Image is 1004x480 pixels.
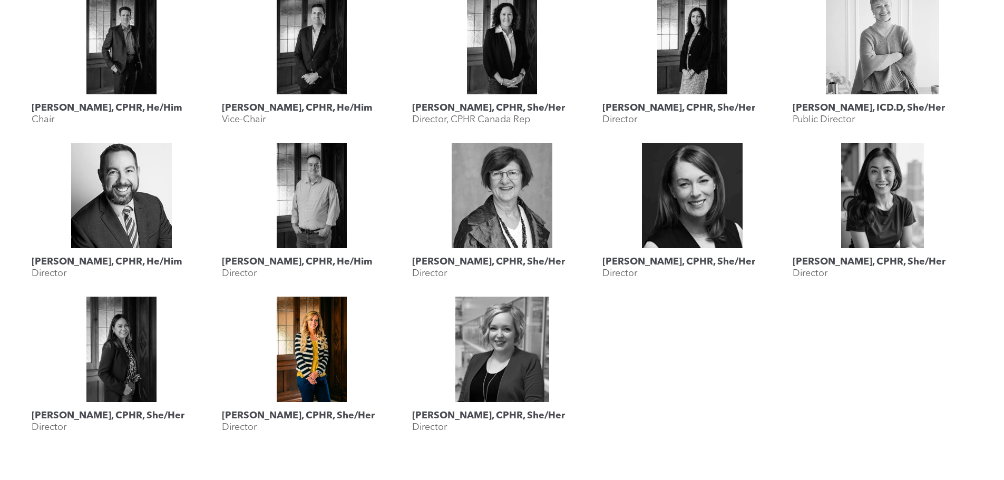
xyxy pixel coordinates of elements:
h3: [PERSON_NAME], CPHR, He/Him [222,256,373,268]
p: Director [602,268,637,279]
p: Director [222,268,257,279]
h3: [PERSON_NAME], CPHR, She/Her [602,256,755,268]
a: Karen Krull, CPHR, She/Her [602,143,782,248]
a: Rob Caswell, CPHR, He/Him [32,143,211,248]
h3: [PERSON_NAME], CPHR, She/Her [412,102,565,114]
h3: [PERSON_NAME], CPHR, She/Her [793,256,945,268]
p: Vice-Chair [222,114,266,125]
p: Director, CPHR Canada Rep [412,114,530,125]
h3: [PERSON_NAME], CPHR, He/Him [32,102,182,114]
a: Megan Vaughan, CPHR, She/Her [222,297,402,402]
h3: [PERSON_NAME], CPHR, She/Her [602,102,755,114]
a: Rebecca Lee, CPHR, She/Her [793,143,972,248]
p: Director [32,268,66,279]
p: Director [412,422,447,433]
p: Director [793,268,827,279]
p: Chair [32,114,54,125]
a: Shauna Yohemas, CPHR, She/Her [412,297,592,402]
a: Katherine Salucop, CPHR, She/Her [32,297,211,402]
p: Director [32,422,66,433]
p: Director [222,422,257,433]
h3: [PERSON_NAME], CPHR, She/Her [222,410,375,422]
a: Landis Jackson, CPHR, She/Her [412,143,592,248]
p: Public Director [793,114,855,125]
p: Director [412,268,447,279]
p: Director [602,114,637,125]
h3: [PERSON_NAME], CPHR, She/Her [412,410,565,422]
h3: [PERSON_NAME], CPHR, She/Her [412,256,565,268]
h3: [PERSON_NAME], CPHR, He/Him [222,102,373,114]
a: Rob Dombowsky, CPHR, He/Him [222,143,402,248]
h3: [PERSON_NAME], CPHR, He/Him [32,256,182,268]
h3: [PERSON_NAME], CPHR, She/Her [32,410,184,422]
h3: [PERSON_NAME], ICD.D, She/Her [793,102,945,114]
